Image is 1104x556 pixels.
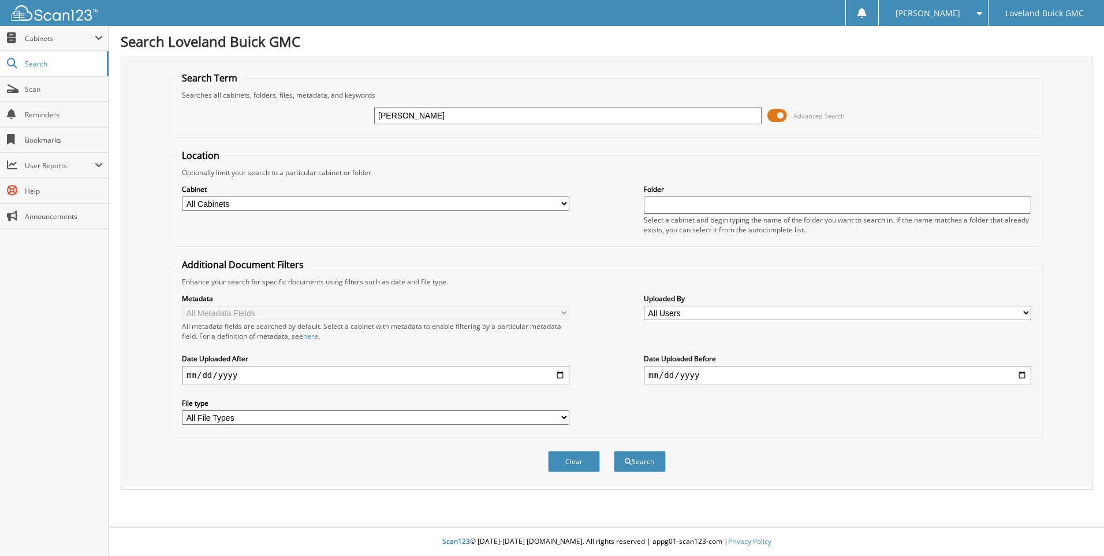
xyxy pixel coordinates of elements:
[176,149,225,162] legend: Location
[1005,10,1084,17] span: Loveland Buick GMC
[896,10,960,17] span: [PERSON_NAME]
[25,135,103,145] span: Bookmarks
[176,168,1037,177] div: Optionally limit your search to a particular cabinet or folder
[176,72,243,84] legend: Search Term
[25,110,103,120] span: Reminders
[644,184,1031,194] label: Folder
[644,354,1031,364] label: Date Uploaded Before
[176,258,309,271] legend: Additional Document Filters
[176,277,1037,287] div: Enhance your search for specific documents using filters such as date and file type.
[1046,501,1104,556] iframe: Chat Widget
[644,366,1031,384] input: end
[442,536,470,546] span: Scan123
[109,528,1104,556] div: © [DATE]-[DATE] [DOMAIN_NAME]. All rights reserved | appg01-scan123-com |
[182,354,569,364] label: Date Uploaded After
[25,186,103,196] span: Help
[644,215,1031,235] div: Select a cabinet and begin typing the name of the folder you want to search in. If the name match...
[182,321,569,341] div: All metadata fields are searched by default. Select a cabinet with metadata to enable filtering b...
[25,59,101,69] span: Search
[548,451,600,472] button: Clear
[182,398,569,408] label: File type
[182,294,569,303] label: Metadata
[614,451,666,472] button: Search
[182,184,569,194] label: Cabinet
[182,366,569,384] input: start
[121,32,1092,51] h1: Search Loveland Buick GMC
[25,161,95,170] span: User Reports
[25,34,95,43] span: Cabinets
[303,331,318,341] a: here
[12,5,98,21] img: scan123-logo-white.svg
[793,112,845,120] span: Advanced Search
[728,536,771,546] a: Privacy Policy
[25,212,103,221] span: Announcements
[176,90,1037,100] div: Searches all cabinets, folders, files, metadata, and keywords
[25,84,103,94] span: Scan
[644,294,1031,303] label: Uploaded By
